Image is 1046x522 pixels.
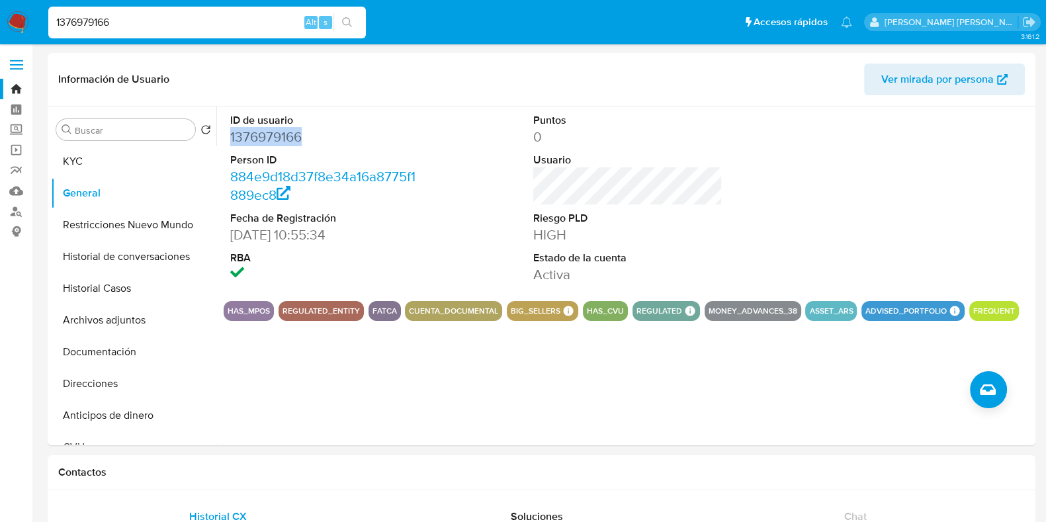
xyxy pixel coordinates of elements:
button: General [51,177,216,209]
dt: RBA [230,251,419,265]
button: Historial Casos [51,273,216,304]
a: Salir [1022,15,1036,29]
dd: 0 [533,128,722,146]
button: Documentación [51,336,216,368]
dt: Fecha de Registración [230,211,419,226]
button: search-icon [333,13,361,32]
h1: Contactos [58,466,1025,479]
dd: Activa [533,265,722,284]
h1: Información de Usuario [58,73,169,86]
a: Notificaciones [841,17,852,28]
input: Buscar usuario o caso... [48,14,366,31]
input: Buscar [75,124,190,136]
button: Anticipos de dinero [51,400,216,431]
dt: Person ID [230,153,419,167]
p: noelia.huarte@mercadolibre.com [885,16,1018,28]
button: Ver mirada por persona [864,64,1025,95]
span: Accesos rápidos [754,15,828,29]
button: Archivos adjuntos [51,304,216,336]
button: KYC [51,146,216,177]
span: Ver mirada por persona [881,64,994,95]
a: 884e9d18d37f8e34a16a8775f1889ec8 [230,167,415,204]
dt: Estado de la cuenta [533,251,722,265]
button: Restricciones Nuevo Mundo [51,209,216,241]
dd: 1376979166 [230,128,419,146]
dt: ID de usuario [230,113,419,128]
span: s [324,16,327,28]
button: CVU [51,431,216,463]
dd: [DATE] 10:55:34 [230,226,419,244]
dt: Usuario [533,153,722,167]
button: Buscar [62,124,72,135]
dt: Puntos [533,113,722,128]
button: Volver al orden por defecto [200,124,211,139]
dd: HIGH [533,226,722,244]
dt: Riesgo PLD [533,211,722,226]
button: Direcciones [51,368,216,400]
button: Historial de conversaciones [51,241,216,273]
span: Alt [306,16,316,28]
